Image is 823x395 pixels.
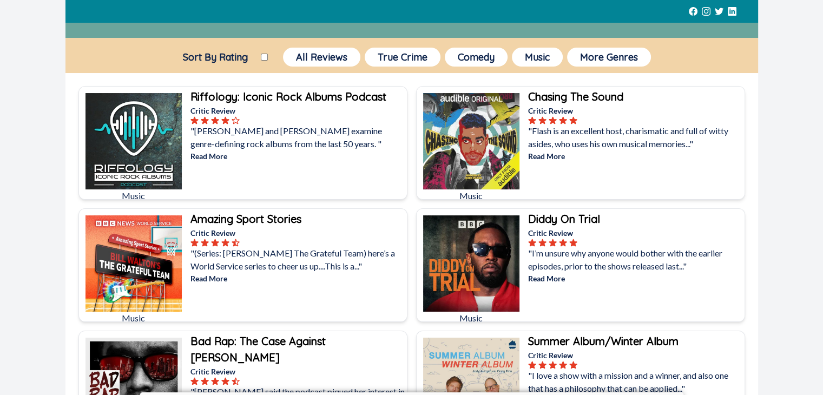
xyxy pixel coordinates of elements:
[170,51,261,63] label: Sort By Rating
[190,150,405,162] p: Read More
[528,105,742,116] p: Critic Review
[423,189,519,202] p: Music
[85,93,182,189] img: Riffology: Iconic Rock Albums Podcast
[416,208,745,322] a: Diddy On TrialMusicDiddy On TrialCritic Review"I’m unsure why anyone would bother with the earlie...
[423,93,519,189] img: Chasing The Sound
[528,124,742,150] p: "Flash is an excellent host, charismatic and full of witty asides, who uses his own musical memor...
[85,312,182,325] p: Music
[78,86,407,200] a: Riffology: Iconic Rock Albums PodcastMusicRiffology: Iconic Rock Albums PodcastCritic Review"[PER...
[78,208,407,322] a: Amazing Sport StoriesMusicAmazing Sport StoriesCritic Review"(Series: [PERSON_NAME] The Grateful ...
[528,247,742,273] p: "I’m unsure why anyone would bother with the earlier episodes, prior to the shows released last..."
[190,366,405,377] p: Critic Review
[190,105,405,116] p: Critic Review
[528,227,742,239] p: Critic Review
[85,215,182,312] img: Amazing Sport Stories
[423,215,519,312] img: Diddy On Trial
[528,273,742,284] p: Read More
[190,212,301,226] b: Amazing Sport Stories
[528,369,742,395] p: "I love a show with a mission and a winner, and also one that has a philosophy that can be applie...
[528,212,600,226] b: Diddy On Trial
[365,48,440,67] button: True Crime
[528,90,623,103] b: Chasing The Sound
[423,312,519,325] p: Music
[445,48,508,67] button: Comedy
[528,350,742,361] p: Critic Review
[283,48,360,67] button: All Reviews
[281,45,363,69] a: All Reviews
[190,247,405,273] p: "(Series: [PERSON_NAME] The Grateful Team) here’s a World Service series to cheer us up....This i...
[190,273,405,284] p: Read More
[190,124,405,150] p: "[PERSON_NAME] and [PERSON_NAME] examine genre-defining rock albums from the last 50 years. "
[190,90,386,103] b: Riffology: Iconic Rock Albums Podcast
[85,189,182,202] p: Music
[567,48,651,67] button: More Genres
[190,334,326,364] b: Bad Rap: The Case Against [PERSON_NAME]
[443,45,510,69] a: Comedy
[528,150,742,162] p: Read More
[190,227,405,239] p: Critic Review
[416,86,745,200] a: Chasing The SoundMusicChasing The SoundCritic Review"Flash is an excellent host, charismatic and ...
[510,45,565,69] a: Music
[512,48,563,67] button: Music
[528,334,679,348] b: Summer Album/Winter Album
[363,45,443,69] a: True Crime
